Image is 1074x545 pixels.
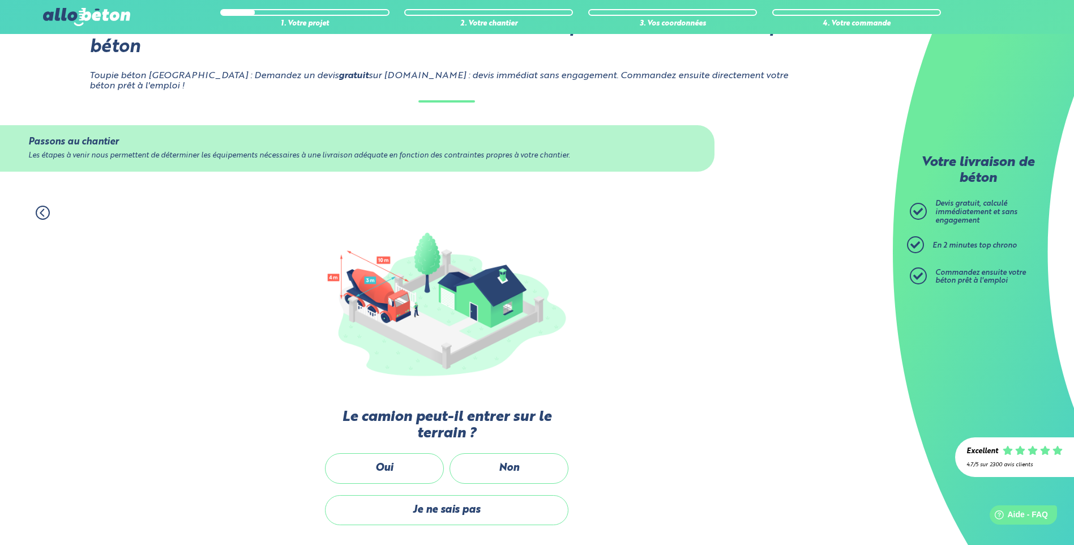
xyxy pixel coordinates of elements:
[325,453,444,483] label: Oui
[404,20,573,28] div: 2. Votre chantier
[89,17,804,59] h1: Livraison de béton à [GEOGRAPHIC_DATA] (28) : devis pour la livraison de toupie béton
[28,152,686,160] div: Les étapes à venir nous permettent de déterminer les équipements nécessaires à une livraison adéq...
[339,71,369,80] strong: gratuit
[322,409,571,442] label: Le camion peut-il entrer sur le terrain ?
[325,495,568,525] label: Je ne sais pas
[43,8,130,26] img: allobéton
[772,20,941,28] div: 4. Votre commande
[973,501,1062,533] iframe: Help widget launcher
[450,453,568,483] label: Non
[220,20,389,28] div: 1. Votre projet
[89,71,804,92] p: Toupie béton [GEOGRAPHIC_DATA] : Demandez un devis sur [DOMAIN_NAME] : devis immédiat sans engage...
[588,20,757,28] div: 3. Vos coordonnées
[28,137,686,147] div: Passons au chantier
